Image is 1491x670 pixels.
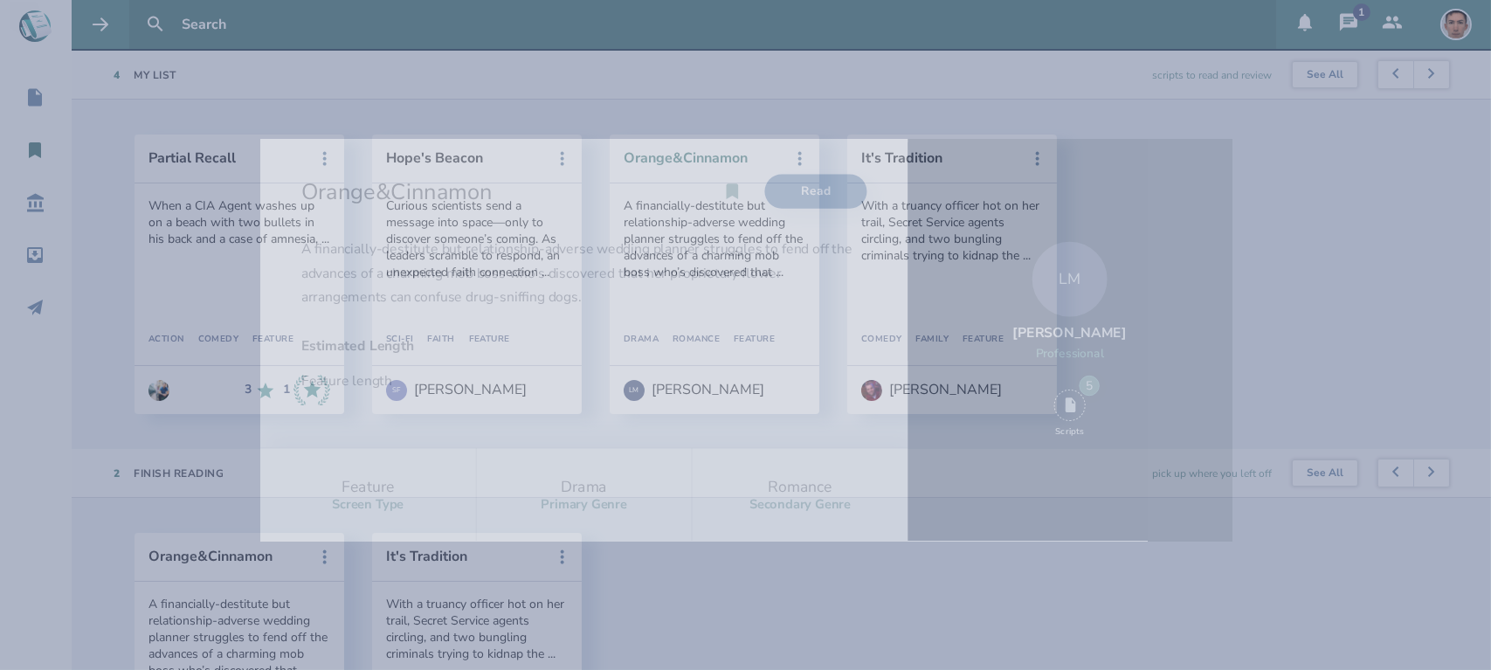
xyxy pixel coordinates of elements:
div: 5 [1079,376,1099,396]
a: Read [764,174,866,208]
div: LM [1032,241,1107,316]
div: Feature [341,475,393,495]
div: 5 Scripts [1053,389,1086,437]
div: Primary Genre [541,496,627,513]
h2: Orange&Cinnamon [300,176,498,206]
a: LM[PERSON_NAME]Professional [1012,241,1127,382]
div: Estimated Length [300,335,569,354]
div: Scripts [1055,425,1083,438]
div: Romance [768,475,832,495]
div: Feature length [300,369,569,392]
div: Drama [561,475,607,495]
div: Screen Type [332,496,404,513]
div: [PERSON_NAME] [1012,323,1127,342]
div: Professional [1012,346,1127,363]
div: Secondary Genre [749,496,851,513]
div: A financially-destitute but relationship-adverse wedding planner struggles to fend off the advanc... [300,237,866,308]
